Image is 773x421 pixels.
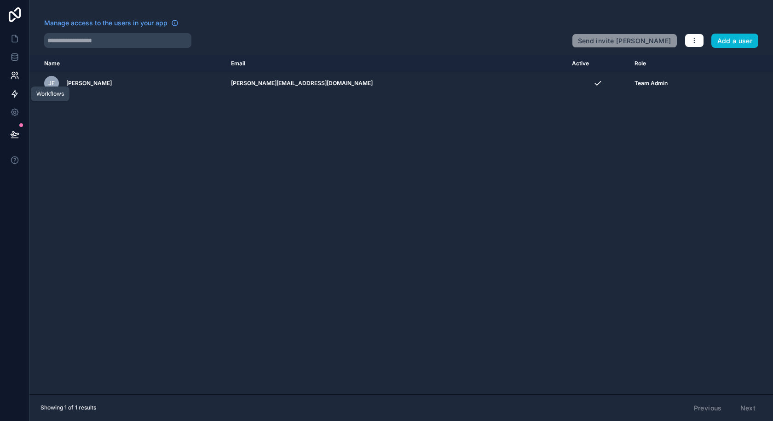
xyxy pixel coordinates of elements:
button: Add a user [711,34,759,48]
div: Workflows [36,90,64,98]
th: Active [566,55,629,72]
span: JF [48,80,55,87]
a: Manage access to the users in your app [44,18,179,28]
span: Manage access to the users in your app [44,18,167,28]
span: [PERSON_NAME] [66,80,112,87]
th: Email [225,55,566,72]
span: Team Admin [635,80,668,87]
td: [PERSON_NAME][EMAIL_ADDRESS][DOMAIN_NAME] [225,72,566,95]
th: Role [629,55,727,72]
iframe: Slideout [633,185,773,421]
span: Showing 1 of 1 results [40,404,96,411]
th: Name [29,55,225,72]
div: scrollable content [29,55,773,394]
